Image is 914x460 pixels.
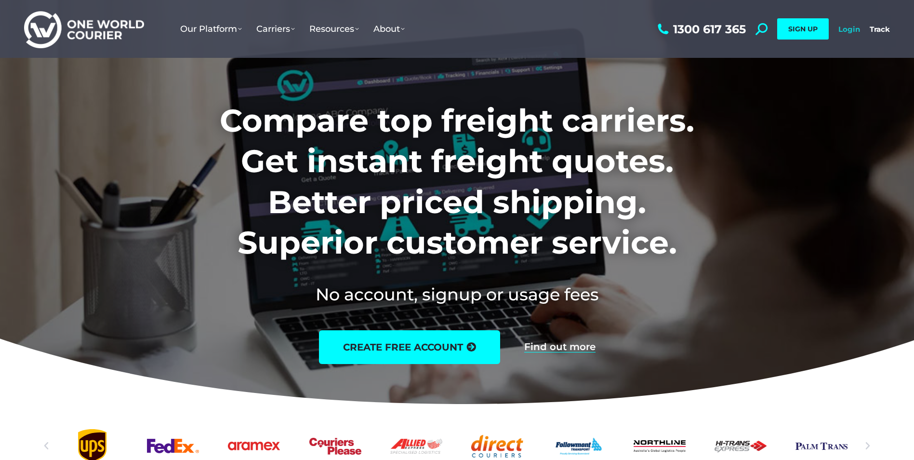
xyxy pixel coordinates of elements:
span: Carriers [256,24,295,34]
a: create free account [319,330,500,364]
span: SIGN UP [788,25,818,33]
span: Resources [309,24,359,34]
a: Carriers [249,14,302,44]
a: SIGN UP [777,18,829,40]
span: Our Platform [180,24,242,34]
a: Login [838,25,860,34]
a: About [366,14,412,44]
a: Our Platform [173,14,249,44]
span: About [373,24,405,34]
a: 1300 617 365 [655,23,746,35]
a: Resources [302,14,366,44]
h1: Compare top freight carriers. Get instant freight quotes. Better priced shipping. Superior custom... [156,100,758,263]
h2: No account, signup or usage fees [156,283,758,306]
a: Track [870,25,890,34]
img: One World Courier [24,10,144,49]
a: Find out more [524,342,596,352]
